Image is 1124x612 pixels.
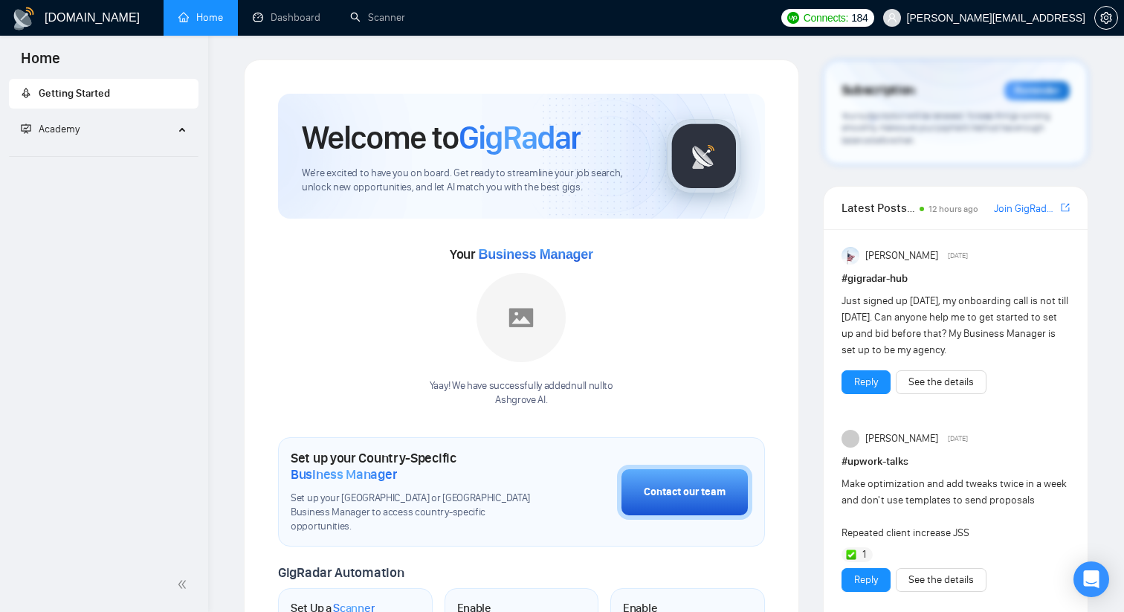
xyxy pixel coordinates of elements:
[21,88,31,98] span: rocket
[842,271,1070,287] h1: # gigradar-hub
[39,87,110,100] span: Getting Started
[1095,12,1117,24] span: setting
[278,564,404,581] span: GigRadar Automation
[948,432,968,445] span: [DATE]
[291,450,543,483] h1: Set up your Country-Specific
[862,547,866,562] span: 1
[1061,201,1070,215] a: export
[1004,81,1070,100] div: Reminder
[430,393,613,408] p: Ashgrove AI .
[477,273,566,362] img: placeholder.png
[896,370,986,394] button: See the details
[21,123,80,135] span: Academy
[842,477,1067,539] span: Make optimization and add tweaks twice in a week and don't use templates to send proposals Repeat...
[253,11,320,24] a: dashboardDashboard
[9,150,198,160] li: Academy Homepage
[1094,12,1118,24] a: setting
[1073,561,1109,597] div: Open Intercom Messenger
[350,11,405,24] a: searchScanner
[177,577,192,592] span: double-left
[450,246,593,262] span: Your
[644,484,726,500] div: Contact our team
[851,10,868,26] span: 184
[896,568,986,592] button: See the details
[39,123,80,135] span: Academy
[804,10,848,26] span: Connects:
[842,454,1070,470] h1: # upwork-talks
[908,572,974,588] a: See the details
[948,249,968,262] span: [DATE]
[842,78,915,103] span: Subscription
[854,572,878,588] a: Reply
[842,294,1068,356] span: Just signed up [DATE], my onboarding call is not till [DATE]. Can anyone help me to get started t...
[842,199,915,217] span: Latest Posts from the GigRadar Community
[478,247,592,262] span: Business Manager
[21,123,31,134] span: fund-projection-screen
[842,110,1050,146] span: Your subscription will be renewed. To keep things running smoothly, make sure your payment method...
[9,79,198,109] li: Getting Started
[667,119,741,193] img: gigradar-logo.png
[291,492,543,534] span: Set up your [GEOGRAPHIC_DATA] or [GEOGRAPHIC_DATA] Business Manager to access country-specific op...
[302,167,643,195] span: We're excited to have you on board. Get ready to streamline your job search, unlock new opportuni...
[865,248,938,264] span: [PERSON_NAME]
[842,247,859,265] img: Anisuzzaman Khan
[842,370,891,394] button: Reply
[994,201,1058,217] a: Join GigRadar Slack Community
[1094,6,1118,30] button: setting
[302,117,581,158] h1: Welcome to
[430,379,613,408] div: Yaay! We have successfully added null null to
[178,11,223,24] a: homeHome
[459,117,581,158] span: GigRadar
[12,7,36,30] img: logo
[787,12,799,24] img: upwork-logo.png
[9,48,72,79] span: Home
[1061,202,1070,213] span: export
[842,568,891,592] button: Reply
[617,465,752,520] button: Contact our team
[865,431,938,447] span: [PERSON_NAME]
[887,13,897,23] span: user
[908,374,974,390] a: See the details
[846,550,856,560] img: ✅
[291,466,397,483] span: Business Manager
[854,374,878,390] a: Reply
[928,204,978,214] span: 12 hours ago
